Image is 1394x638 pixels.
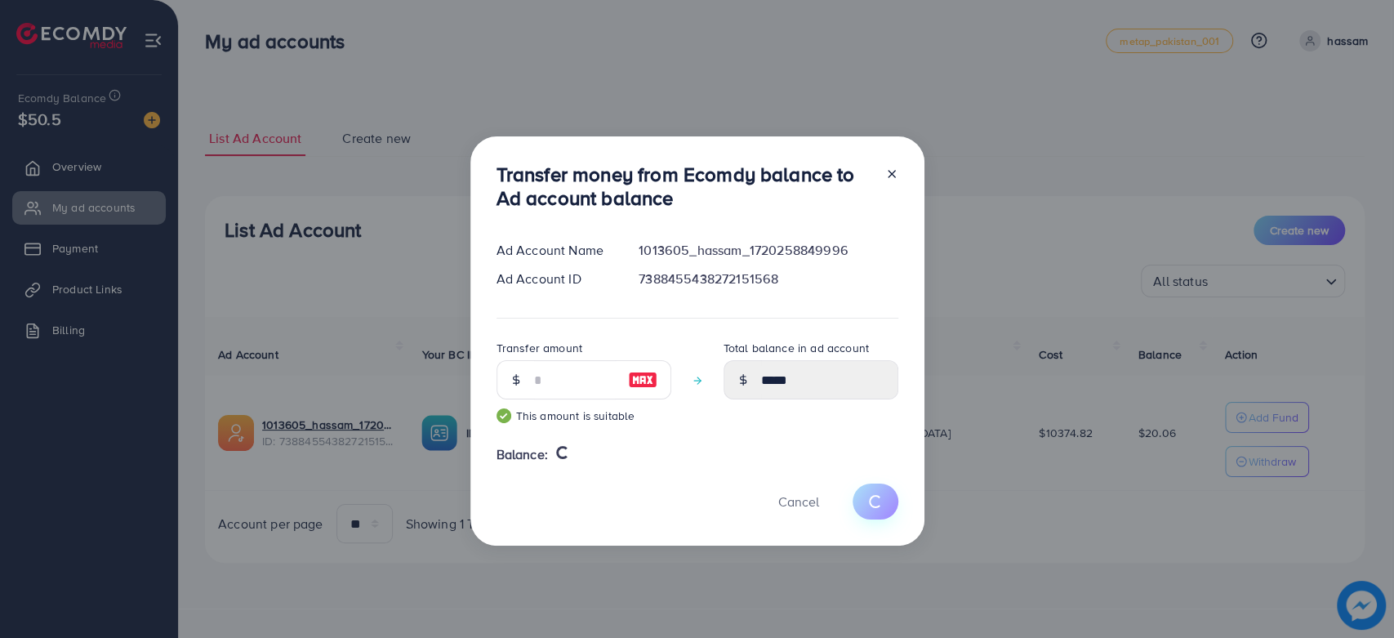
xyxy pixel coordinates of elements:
div: 1013605_hassam_1720258849996 [626,241,911,260]
small: This amount is suitable [497,408,671,424]
span: Balance: [497,445,548,464]
button: Cancel [758,484,840,519]
h3: Transfer money from Ecomdy balance to Ad account balance [497,163,872,210]
img: guide [497,408,511,423]
label: Transfer amount [497,340,582,356]
span: Cancel [778,493,819,511]
div: Ad Account ID [483,270,626,288]
div: 7388455438272151568 [626,270,911,288]
label: Total balance in ad account [724,340,869,356]
div: Ad Account Name [483,241,626,260]
img: image [628,370,657,390]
